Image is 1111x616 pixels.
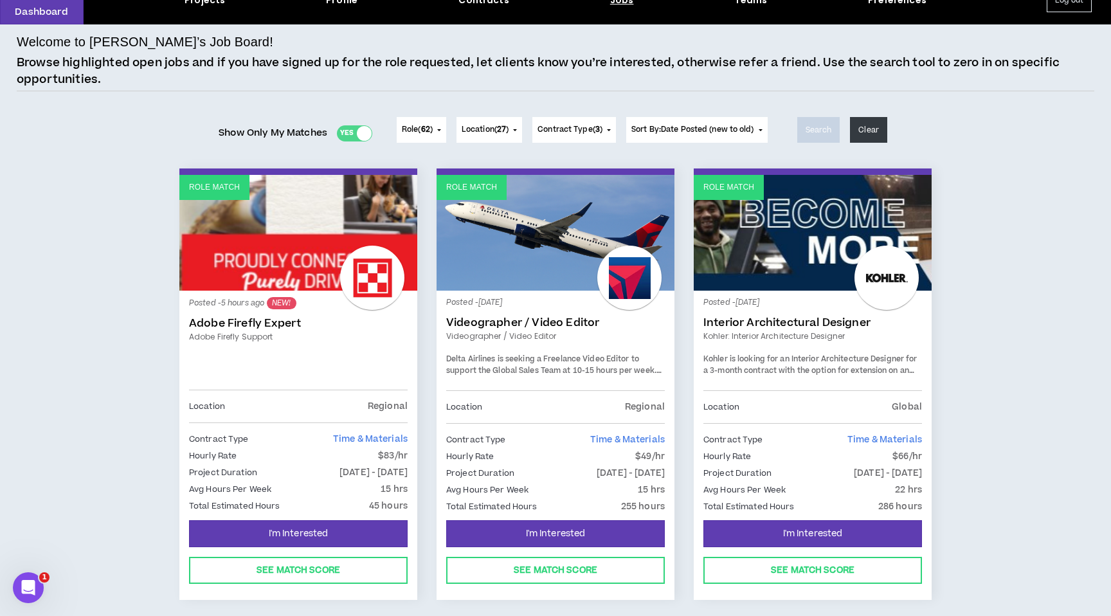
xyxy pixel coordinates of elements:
span: Role ( ) [402,124,433,136]
p: Hourly Rate [446,449,494,464]
button: Location(27) [456,117,522,143]
span: Time & Materials [590,433,665,446]
a: Role Match [179,175,417,291]
button: I'm Interested [189,520,408,547]
span: Sort By: Date Posted (new to old) [631,124,754,135]
p: Regional [625,400,665,414]
sup: NEW! [267,297,296,309]
p: Regional [368,399,408,413]
p: Total Estimated Hours [446,500,537,514]
p: Dashboard [15,5,68,19]
p: Avg Hours Per Week [189,482,271,496]
p: $83/hr [378,449,408,463]
a: Role Match [437,175,674,291]
button: Sort By:Date Posted (new to old) [626,117,768,143]
p: Total Estimated Hours [189,499,280,513]
span: I'm Interested [269,528,329,540]
p: Role Match [446,181,497,194]
p: [DATE] - [DATE] [854,466,922,480]
p: $49/hr [635,449,665,464]
p: Posted - [DATE] [703,297,922,309]
p: Global [892,400,922,414]
span: Contract Type ( ) [537,124,602,136]
button: See Match Score [703,557,922,584]
p: 255 hours [621,500,665,514]
p: 22 hrs [895,483,922,497]
p: Hourly Rate [703,449,751,464]
p: Total Estimated Hours [703,500,795,514]
span: Show Only My Matches [219,123,327,143]
p: Project Duration [446,466,514,480]
p: Role Match [189,181,240,194]
button: Role(62) [397,117,446,143]
p: Project Duration [189,466,257,480]
p: Role Match [703,181,754,194]
button: Search [797,117,840,143]
button: See Match Score [446,557,665,584]
span: Time & Materials [847,433,922,446]
iframe: Intercom live chat [13,572,44,603]
span: Kohler is looking for an Interior Architecture Designer for a 3-month contract with the option fo... [703,354,917,387]
p: Location [189,399,225,413]
p: 15 hrs [381,482,408,496]
span: Delta Airlines is seeking a Freelance Video Editor to support the Global Sales Team at 10-15 hour... [446,354,656,376]
a: Videographer / Video Editor [446,331,665,342]
p: 45 hours [369,499,408,513]
p: 286 hours [878,500,922,514]
p: Project Duration [703,466,772,480]
p: $66/hr [892,449,922,464]
a: Adobe Firefly Expert [189,317,408,330]
p: Hourly Rate [189,449,237,463]
p: Avg Hours Per Week [446,483,528,497]
span: 3 [595,124,600,135]
button: Contract Type(3) [532,117,616,143]
p: [DATE] - [DATE] [339,466,408,480]
a: Role Match [694,175,932,291]
p: Contract Type [703,433,763,447]
button: I'm Interested [446,520,665,547]
p: Avg Hours Per Week [703,483,786,497]
a: Interior Architectural Designer [703,316,922,329]
p: 15 hrs [638,483,665,497]
button: Clear [850,117,887,143]
p: Posted - 5 hours ago [189,297,408,309]
p: Posted - [DATE] [446,297,665,309]
span: I'm Interested [526,528,586,540]
h4: Welcome to [PERSON_NAME]’s Job Board! [17,32,273,51]
p: Location [446,400,482,414]
button: See Match Score [189,557,408,584]
p: Contract Type [446,433,506,447]
a: Kohler: Interior Architecture Designer [703,331,922,342]
span: Location ( ) [462,124,509,136]
span: I'm Interested [783,528,843,540]
span: Time & Materials [333,433,408,446]
span: 62 [421,124,430,135]
span: 1 [39,572,50,583]
p: Location [703,400,739,414]
a: Adobe Firefly Support [189,331,408,343]
p: Browse highlighted open jobs and if you have signed up for the role requested, let clients know y... [17,55,1094,87]
button: I'm Interested [703,520,922,547]
p: [DATE] - [DATE] [597,466,665,480]
span: 27 [497,124,506,135]
a: Videographer / Video Editor [446,316,665,329]
p: Contract Type [189,432,249,446]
